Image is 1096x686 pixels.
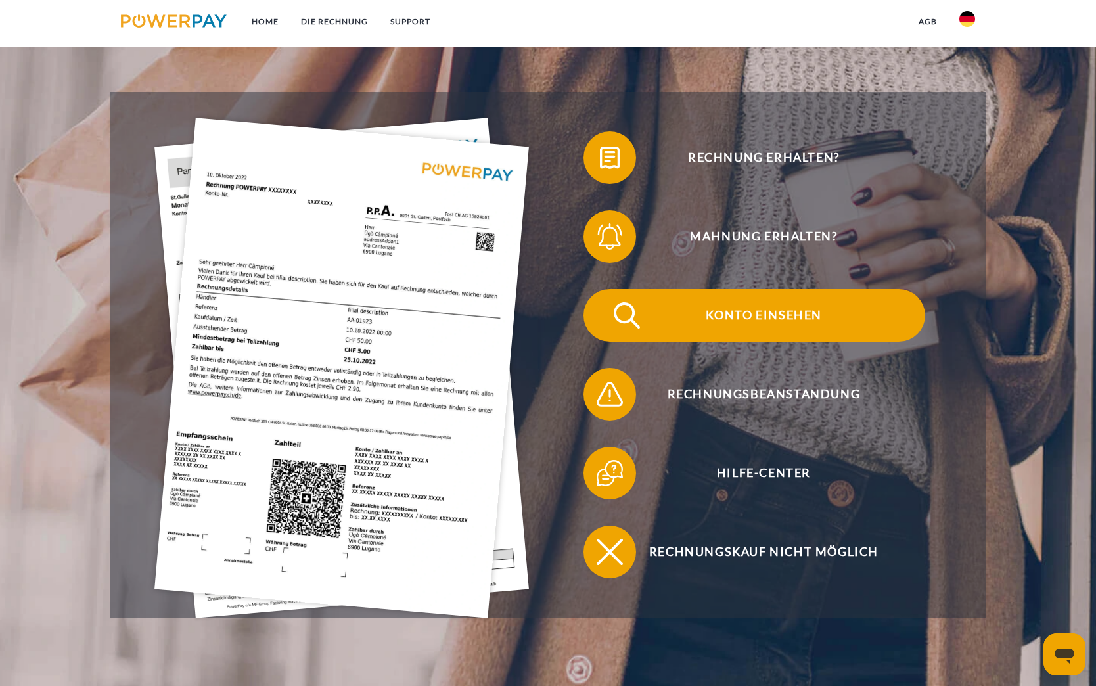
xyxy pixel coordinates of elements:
[593,457,626,490] img: qb_help.svg
[583,447,925,499] button: Hilfe-Center
[603,289,925,342] span: Konto einsehen
[583,368,925,421] button: Rechnungsbeanstandung
[290,10,379,34] a: DIE RECHNUNG
[610,299,643,332] img: qb_search.svg
[603,210,925,263] span: Mahnung erhalten?
[603,526,925,578] span: Rechnungskauf nicht möglich
[907,10,948,34] a: agb
[583,131,925,184] button: Rechnung erhalten?
[603,447,925,499] span: Hilfe-Center
[593,536,626,568] img: qb_close.svg
[593,220,626,253] img: qb_bell.svg
[154,118,529,619] img: single_invoice_powerpay_de.jpg
[240,10,290,34] a: Home
[583,526,925,578] button: Rechnungskauf nicht möglich
[603,131,925,184] span: Rechnung erhalten?
[959,11,975,27] img: de
[583,289,925,342] button: Konto einsehen
[603,368,925,421] span: Rechnungsbeanstandung
[121,14,227,28] img: logo-powerpay.svg
[593,141,626,174] img: qb_bill.svg
[379,10,442,34] a: SUPPORT
[583,210,925,263] button: Mahnung erhalten?
[593,378,626,411] img: qb_warning.svg
[1043,633,1085,675] iframe: Schaltfläche zum Öffnen des Messaging-Fensters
